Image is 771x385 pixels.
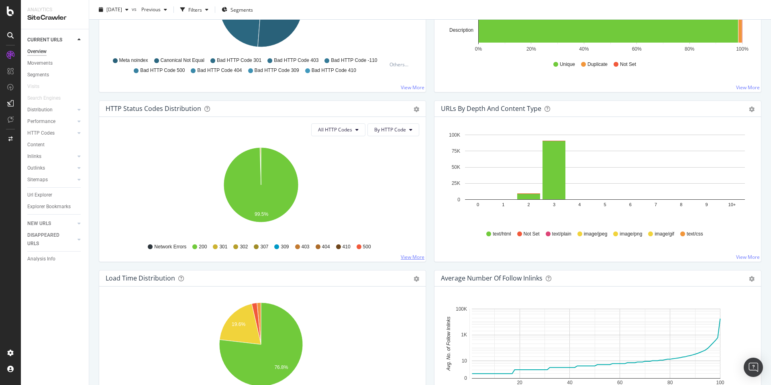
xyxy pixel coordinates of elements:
text: 1K [461,332,467,338]
div: Analysis Info [27,255,55,263]
span: Bad HTTP Code 301 [217,57,261,64]
div: Sitemaps [27,176,48,184]
span: text/css [687,231,703,238]
button: [DATE] [96,3,132,16]
div: Open Intercom Messenger [744,358,763,377]
div: Average Number of Follow Inlinks [441,274,543,282]
a: Sitemaps [27,176,75,184]
text: 100% [736,46,749,52]
div: Segments [27,71,49,79]
div: DISAPPEARED URLS [27,231,68,248]
div: Visits [27,82,39,91]
div: CURRENT URLS [27,36,62,44]
span: Not Set [620,61,636,68]
div: Load Time Distribution [106,274,175,282]
text: 0% [475,46,482,52]
a: HTTP Codes [27,129,75,137]
span: Unique [560,61,575,68]
text: 10+ [728,202,736,207]
text: 4 [578,202,581,207]
span: Bad HTTP Code 410 [312,67,356,74]
span: 2025 Oct. 3rd [106,6,122,13]
div: SiteCrawler [27,13,82,23]
span: Duplicate [587,61,608,68]
button: Segments [218,3,256,16]
div: Movements [27,59,53,68]
span: Segments [230,6,253,13]
div: Content [27,141,45,149]
text: Avg. No. of Follow Inlinks [446,317,451,371]
span: Bad HTTP Code 403 [274,57,318,64]
text: Description [449,27,473,33]
button: Filters [177,3,212,16]
text: 3 [553,202,555,207]
span: image/png [620,231,642,238]
a: Overview [27,47,83,56]
text: 0 [477,202,479,207]
a: Outlinks [27,164,75,172]
a: Inlinks [27,152,75,161]
span: Network Errors [154,244,186,250]
span: Meta noindex [119,57,148,64]
text: 80% [685,46,694,52]
text: 6 [629,202,632,207]
text: 10 [462,358,467,364]
div: A chart. [441,130,752,223]
a: View More [736,84,760,91]
text: 19.6% [232,322,245,327]
text: 0 [457,197,460,203]
a: Url Explorer [27,191,83,199]
span: text/plain [552,231,571,238]
text: 1 [502,202,504,207]
text: 75K [452,148,460,154]
span: Bad HTTP Code -110 [331,57,377,64]
text: 40% [579,46,589,52]
text: 9 [706,202,708,207]
div: URLs by Depth and Content Type [441,104,541,113]
button: All HTTP Codes [311,123,365,136]
div: HTTP Codes [27,129,55,137]
div: A chart. [106,143,416,236]
a: View More [736,254,760,260]
text: 8 [680,202,682,207]
button: By HTTP Code [367,123,419,136]
div: gear [749,106,755,112]
span: image/jpeg [584,231,608,238]
text: 5 [604,202,606,207]
div: Distribution [27,106,53,114]
span: Bad HTTP Code 404 [197,67,242,74]
text: 2 [528,202,530,207]
a: Visits [27,82,47,91]
text: 0 [464,375,467,381]
div: gear [414,276,419,282]
a: Search Engines [27,94,69,102]
text: 20% [526,46,536,52]
a: Distribution [27,106,75,114]
text: 7 [655,202,657,207]
a: CURRENT URLS [27,36,75,44]
a: View More [401,254,424,260]
span: 307 [260,244,268,250]
span: Previous [138,6,161,13]
a: DISAPPEARED URLS [27,231,75,248]
text: 60% [632,46,642,52]
span: All HTTP Codes [318,126,352,133]
a: Content [27,141,83,149]
div: Inlinks [27,152,41,161]
a: Performance [27,117,75,126]
a: View More [401,84,424,91]
span: image/gif [655,231,674,238]
div: gear [414,106,419,112]
div: NEW URLS [27,219,51,228]
div: Overview [27,47,47,56]
span: Canonical Not Equal [161,57,204,64]
div: Outlinks [27,164,45,172]
span: 403 [302,244,310,250]
span: 309 [281,244,289,250]
div: HTTP Status Codes Distribution [106,104,201,113]
a: Movements [27,59,83,68]
span: Bad HTTP Code 309 [255,67,299,74]
span: 301 [219,244,227,250]
text: 25K [452,180,460,186]
span: 302 [240,244,248,250]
